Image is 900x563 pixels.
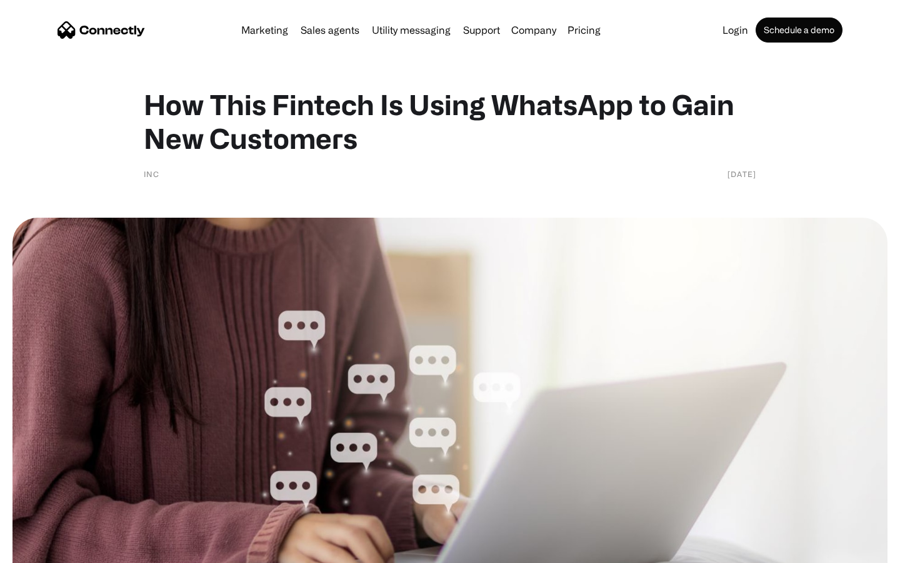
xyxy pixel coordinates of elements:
[12,541,75,559] aside: Language selected: English
[236,25,293,35] a: Marketing
[511,21,556,39] div: Company
[562,25,606,35] a: Pricing
[144,168,159,180] div: INC
[367,25,456,35] a: Utility messaging
[25,541,75,559] ul: Language list
[717,25,753,35] a: Login
[756,18,842,43] a: Schedule a demo
[144,88,756,155] h1: How This Fintech Is Using WhatsApp to Gain New Customers
[458,25,505,35] a: Support
[727,168,756,180] div: [DATE]
[296,25,364,35] a: Sales agents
